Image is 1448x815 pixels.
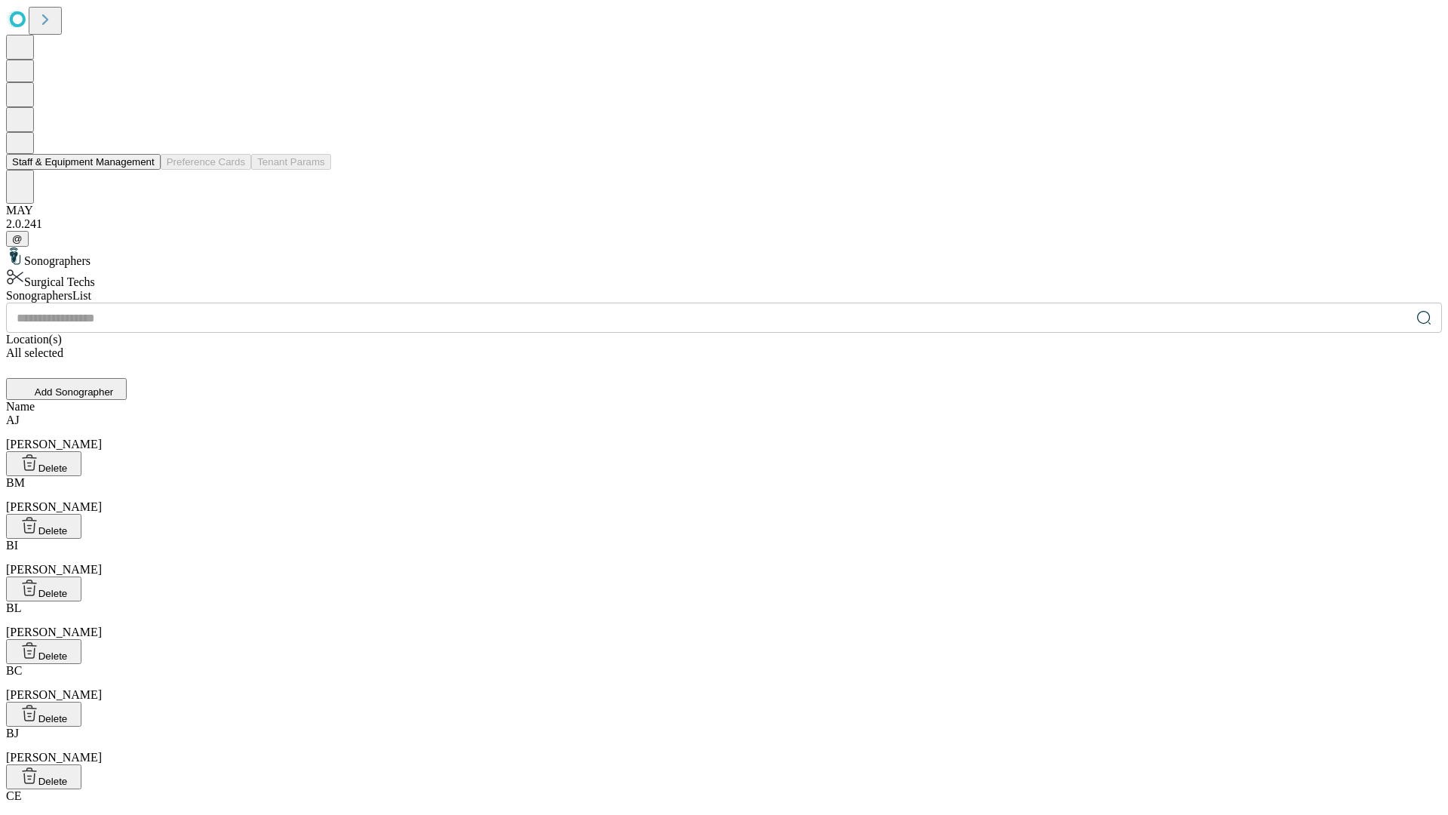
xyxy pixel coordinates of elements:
[6,702,81,727] button: Delete
[6,378,127,400] button: Add Sonographer
[6,400,1442,414] div: Name
[6,247,1442,268] div: Sonographers
[38,713,68,724] span: Delete
[6,231,29,247] button: @
[38,463,68,474] span: Delete
[251,154,331,170] button: Tenant Params
[161,154,251,170] button: Preference Cards
[38,650,68,662] span: Delete
[6,539,1442,577] div: [PERSON_NAME]
[6,601,1442,639] div: [PERSON_NAME]
[6,476,1442,514] div: [PERSON_NAME]
[6,727,19,740] span: BJ
[6,514,81,539] button: Delete
[6,577,81,601] button: Delete
[38,776,68,787] span: Delete
[6,204,1442,217] div: MAY
[6,476,25,489] span: BM
[38,525,68,537] span: Delete
[6,414,1442,451] div: [PERSON_NAME]
[6,727,1442,764] div: [PERSON_NAME]
[6,764,81,789] button: Delete
[6,346,1442,360] div: All selected
[6,601,21,614] span: BL
[6,789,21,802] span: CE
[6,333,62,346] span: Location(s)
[35,386,113,398] span: Add Sonographer
[6,217,1442,231] div: 2.0.241
[12,233,23,244] span: @
[6,664,22,677] span: BC
[38,588,68,599] span: Delete
[6,289,1442,303] div: Sonographers List
[6,639,81,664] button: Delete
[6,539,18,552] span: BI
[6,451,81,476] button: Delete
[6,268,1442,289] div: Surgical Techs
[6,154,161,170] button: Staff & Equipment Management
[6,664,1442,702] div: [PERSON_NAME]
[6,414,20,426] span: AJ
